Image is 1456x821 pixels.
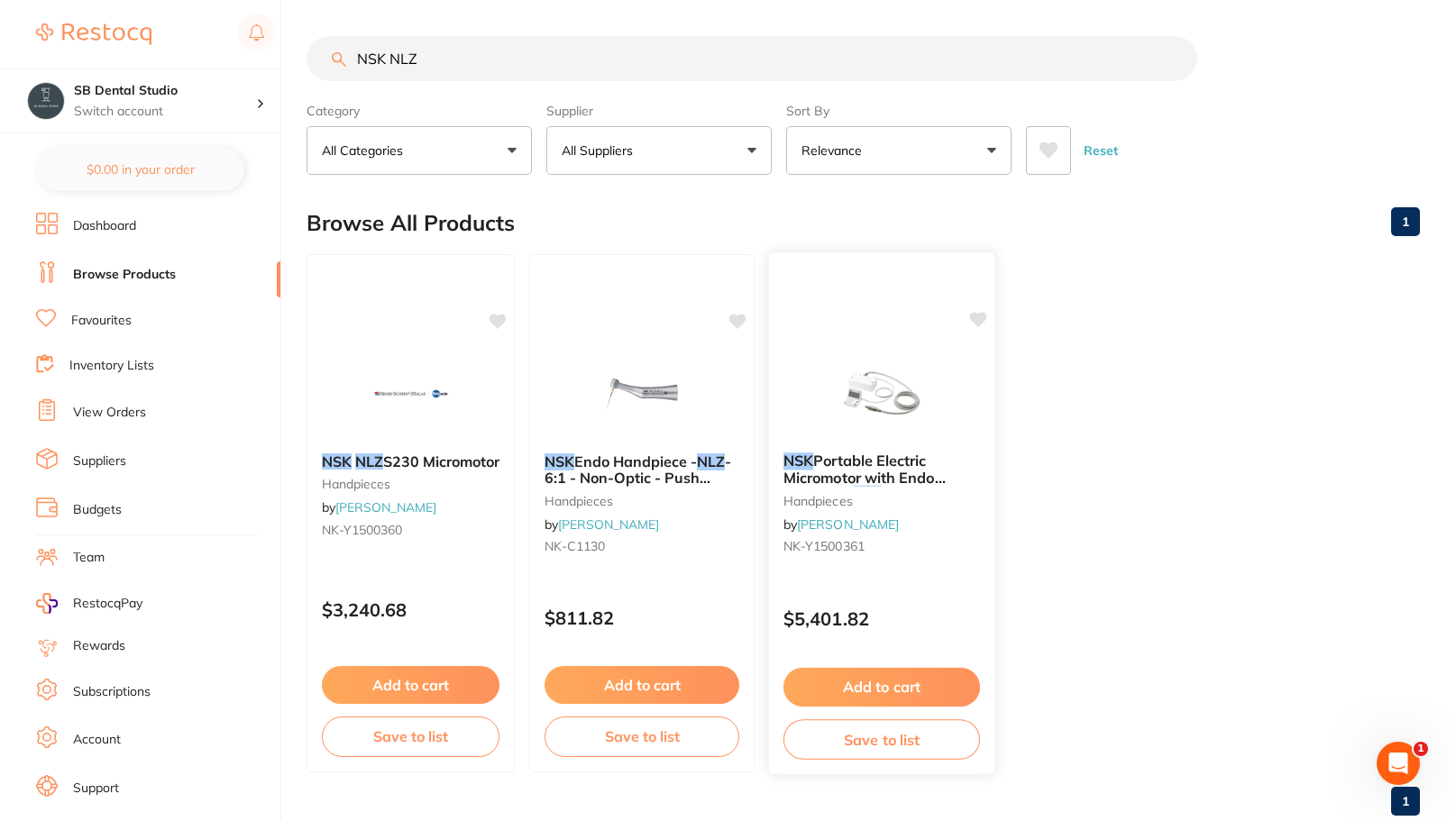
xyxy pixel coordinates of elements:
[36,14,151,55] a: Restocq Logo
[322,599,499,620] p: $3,240.68
[882,485,897,503] span: -E
[546,103,772,119] label: Supplier
[545,607,739,628] p: $811.82
[546,126,772,175] button: All Suppliers
[322,666,499,704] button: Add to cart
[74,82,256,100] h4: SB Dental Studio
[545,716,739,756] button: Save to list
[73,452,126,470] a: Suppliers
[783,538,865,554] span: NK-Y1500361
[697,452,725,470] em: NLZ
[73,780,119,798] a: Support
[786,103,1012,119] label: Sort By
[783,516,899,533] span: by
[545,666,739,704] button: Add to cart
[36,593,142,614] a: RestocqPay
[36,23,151,45] img: Restocq Logo
[355,452,383,470] em: NLZ
[854,485,882,503] em: NLZ
[1078,126,1123,175] button: Reset
[1391,783,1420,819] a: 1
[786,126,1012,175] button: Relevance
[307,103,532,119] label: Category
[36,148,244,191] button: $0.00 in your order
[545,453,739,487] b: NSK Endo Handpiece - NLZ - 6:1 - Non-Optic - Push Chuck
[307,36,1197,81] input: Search Products
[562,141,640,160] p: All Suppliers
[353,349,470,439] img: NSK NLZ S230 Micromotor
[335,499,436,515] a: [PERSON_NAME]
[322,522,402,538] span: NK-Y1500360
[73,549,105,567] a: Team
[322,453,499,470] b: NSK NLZ S230 Micromotor
[1414,742,1428,756] span: 1
[574,452,697,470] span: Endo Handpiece -
[545,538,605,554] span: NK-C1130
[73,266,176,284] a: Browse Products
[73,595,142,613] span: RestocqPay
[545,452,574,470] em: NSK
[73,731,121,749] a: Account
[783,608,980,629] p: $5,401.82
[322,499,436,515] span: by
[307,211,515,236] h2: Browse All Products
[36,593,58,614] img: RestocqPay
[322,477,499,491] small: handpieces
[797,516,899,533] a: [PERSON_NAME]
[1391,204,1420,240] a: 1
[307,126,532,175] button: All Categories
[73,404,146,422] a: View Orders
[73,683,151,701] a: Subscriptions
[783,452,946,503] span: Portable Electric Micromotor with Endo Function -
[822,347,940,438] img: NSK Portable Electric Micromotor with Endo Function - NLZ-E
[73,501,122,519] a: Budgets
[28,83,64,119] img: SB Dental Studio
[783,668,980,707] button: Add to cart
[71,312,132,330] a: Favourites
[545,494,739,508] small: handpieces
[383,452,499,470] span: S230 Micromotor
[545,516,659,533] span: by
[69,357,154,375] a: Inventory Lists
[74,103,256,121] p: Switch account
[73,217,136,235] a: Dashboard
[801,141,869,160] p: Relevance
[322,716,499,756] button: Save to list
[1377,742,1420,785] iframe: Intercom live chat
[322,141,410,160] p: All Categories
[73,637,125,655] a: Rewards
[783,452,980,486] b: NSK Portable Electric Micromotor with Endo Function - NLZ-E
[558,516,659,533] a: [PERSON_NAME]
[322,452,352,470] em: NSK
[583,349,701,439] img: NSK Endo Handpiece - NLZ - 6:1 - Non-Optic - Push Chuck
[545,452,731,504] span: - 6:1 - Non-Optic - Push [PERSON_NAME]
[783,452,813,470] em: NSK
[783,719,980,760] button: Save to list
[783,493,980,507] small: handpieces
